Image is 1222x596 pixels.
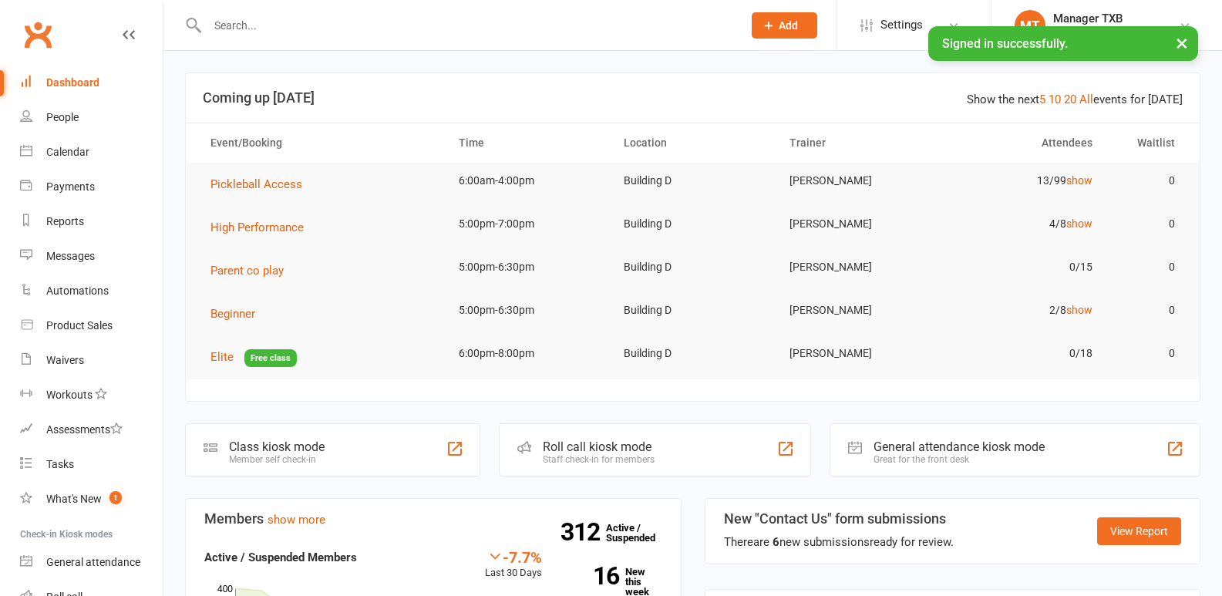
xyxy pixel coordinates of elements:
[967,90,1183,109] div: Show the next events for [DATE]
[244,349,297,367] span: Free class
[779,19,798,32] span: Add
[46,493,102,505] div: What's New
[1106,163,1189,199] td: 0
[203,90,1183,106] h3: Coming up [DATE]
[1106,123,1189,163] th: Waitlist
[485,548,542,581] div: Last 30 Days
[210,177,302,191] span: Pickleball Access
[776,163,941,199] td: [PERSON_NAME]
[46,285,109,297] div: Automations
[20,545,163,580] a: General attendance kiosk mode
[610,249,776,285] td: Building D
[203,15,732,36] input: Search...
[610,163,776,199] td: Building D
[210,348,297,367] button: EliteFree class
[874,439,1045,454] div: General attendance kiosk mode
[46,250,95,262] div: Messages
[1106,335,1189,372] td: 0
[1039,93,1045,106] a: 5
[19,15,57,54] a: Clubworx
[210,307,255,321] span: Beginner
[941,335,1106,372] td: 0/18
[874,454,1045,465] div: Great for the front desk
[1066,217,1092,230] a: show
[773,535,779,549] strong: 6
[610,206,776,242] td: Building D
[46,319,113,332] div: Product Sales
[445,249,611,285] td: 5:00pm-6:30pm
[46,556,140,568] div: General attendance
[445,292,611,328] td: 5:00pm-6:30pm
[210,175,313,194] button: Pickleball Access
[606,511,674,554] a: 312Active / Suspended
[210,264,284,278] span: Parent co play
[204,551,357,564] strong: Active / Suspended Members
[46,180,95,193] div: Payments
[445,163,611,199] td: 6:00am-4:00pm
[46,458,74,470] div: Tasks
[20,239,163,274] a: Messages
[1053,12,1163,25] div: Manager TXB
[776,123,941,163] th: Trainer
[610,335,776,372] td: Building D
[229,439,325,454] div: Class kiosk mode
[46,76,99,89] div: Dashboard
[565,564,619,588] strong: 16
[485,548,542,565] div: -7.7%
[20,204,163,239] a: Reports
[941,123,1106,163] th: Attendees
[724,533,954,551] div: There are new submissions ready for review.
[776,249,941,285] td: [PERSON_NAME]
[1053,25,1163,39] div: [US_STATE]-Badminton
[543,454,655,465] div: Staff check-in for members
[20,412,163,447] a: Assessments
[941,292,1106,328] td: 2/8
[20,447,163,482] a: Tasks
[941,206,1106,242] td: 4/8
[20,100,163,135] a: People
[941,163,1106,199] td: 13/99
[610,292,776,328] td: Building D
[20,482,163,517] a: What's New1
[543,439,655,454] div: Roll call kiosk mode
[109,491,122,504] span: 1
[210,221,304,234] span: High Performance
[20,343,163,378] a: Waivers
[46,423,123,436] div: Assessments
[46,354,84,366] div: Waivers
[197,123,445,163] th: Event/Booking
[1079,93,1093,106] a: All
[1106,249,1189,285] td: 0
[210,261,295,280] button: Parent co play
[20,378,163,412] a: Workouts
[20,274,163,308] a: Automations
[445,335,611,372] td: 6:00pm-8:00pm
[46,389,93,401] div: Workouts
[776,335,941,372] td: [PERSON_NAME]
[942,36,1068,51] span: Signed in successfully.
[1106,292,1189,328] td: 0
[229,454,325,465] div: Member self check-in
[46,215,84,227] div: Reports
[20,135,163,170] a: Calendar
[561,520,606,544] strong: 312
[1049,93,1061,106] a: 10
[1168,26,1196,59] button: ×
[210,218,315,237] button: High Performance
[46,111,79,123] div: People
[776,206,941,242] td: [PERSON_NAME]
[1066,304,1092,316] a: show
[445,206,611,242] td: 5:00pm-7:00pm
[20,308,163,343] a: Product Sales
[724,511,954,527] h3: New "Contact Us" form submissions
[1064,93,1076,106] a: 20
[204,511,662,527] h3: Members
[610,123,776,163] th: Location
[46,146,89,158] div: Calendar
[1015,10,1045,41] div: MT
[445,123,611,163] th: Time
[1106,206,1189,242] td: 0
[210,305,266,323] button: Beginner
[776,292,941,328] td: [PERSON_NAME]
[268,513,325,527] a: show more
